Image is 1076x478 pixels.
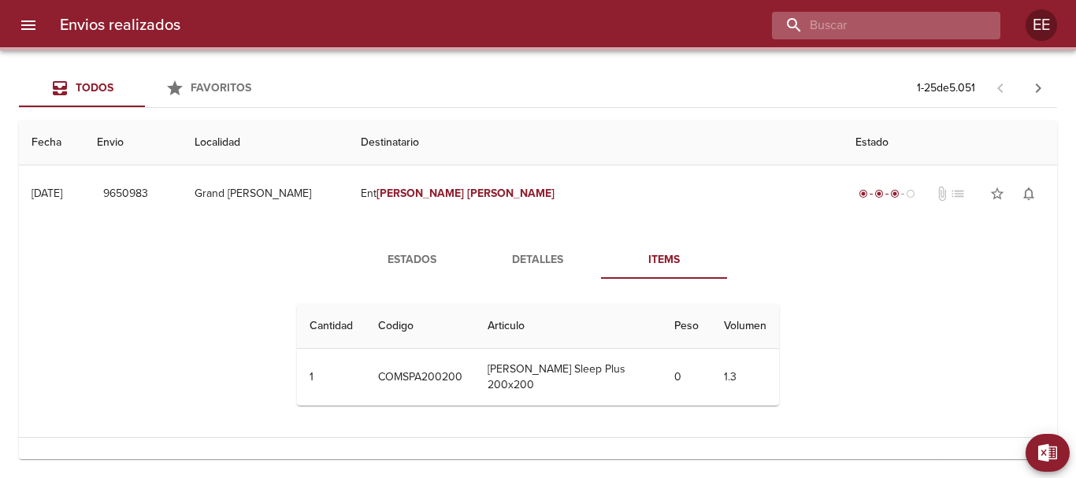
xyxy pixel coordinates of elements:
div: [DATE] [32,187,62,200]
td: 1.3 [711,349,779,406]
th: Fecha [19,120,84,165]
th: Volumen [711,304,779,349]
span: radio_button_unchecked [906,189,915,198]
p: 1 - 25 de 5.051 [917,80,975,96]
th: Peso [662,304,711,349]
div: Tabs Envios [19,69,271,107]
th: Articulo [475,304,662,349]
div: Abrir información de usuario [1026,9,1057,41]
div: Tabs detalle de guia [349,241,727,279]
button: Exportar Excel [1026,434,1070,472]
span: No tiene pedido asociado [950,458,966,474]
table: Tabla de Items [297,304,779,406]
th: Codigo [365,304,475,349]
div: En viaje [855,186,918,202]
span: Estados [358,250,466,270]
td: Ent [348,165,843,222]
span: Pagina siguiente [1019,69,1057,107]
div: Generado [855,458,918,474]
span: notifications_none [1021,458,1037,474]
input: buscar [772,12,974,39]
span: notifications_none [1021,186,1037,202]
span: Items [610,250,718,270]
span: Favoritos [191,81,251,94]
span: No tiene pedido asociado [950,186,966,202]
th: Destinatario [348,120,843,165]
h6: Envios realizados [60,13,180,38]
span: 9650983 [103,184,148,204]
button: Activar notificaciones [1013,178,1044,209]
span: Detalles [484,250,592,270]
em: [PERSON_NAME] [467,187,555,200]
span: radio_button_checked [859,189,868,198]
span: No tiene documentos adjuntos [934,458,950,474]
button: menu [9,6,47,44]
td: 1 [297,349,365,406]
th: Envio [84,120,182,165]
em: [PERSON_NAME] [377,187,464,200]
span: radio_button_checked [890,189,900,198]
th: Localidad [182,120,348,165]
button: Agregar a favoritos [981,178,1013,209]
td: COMSPA200200 [365,349,475,406]
td: Grand [PERSON_NAME] [182,165,348,222]
button: 9650983 [97,180,154,209]
span: star_border [989,458,1005,474]
span: star_border [989,186,1005,202]
td: 0 [662,349,711,406]
span: 9619489 [103,457,145,476]
div: EE [1026,9,1057,41]
span: Todos [76,81,113,94]
td: [PERSON_NAME] Sleep Plus 200x200 [475,349,662,406]
th: Cantidad [297,304,365,349]
span: radio_button_checked [874,189,884,198]
span: Pagina anterior [981,80,1019,95]
span: No tiene documentos adjuntos [934,186,950,202]
th: Estado [843,120,1057,165]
